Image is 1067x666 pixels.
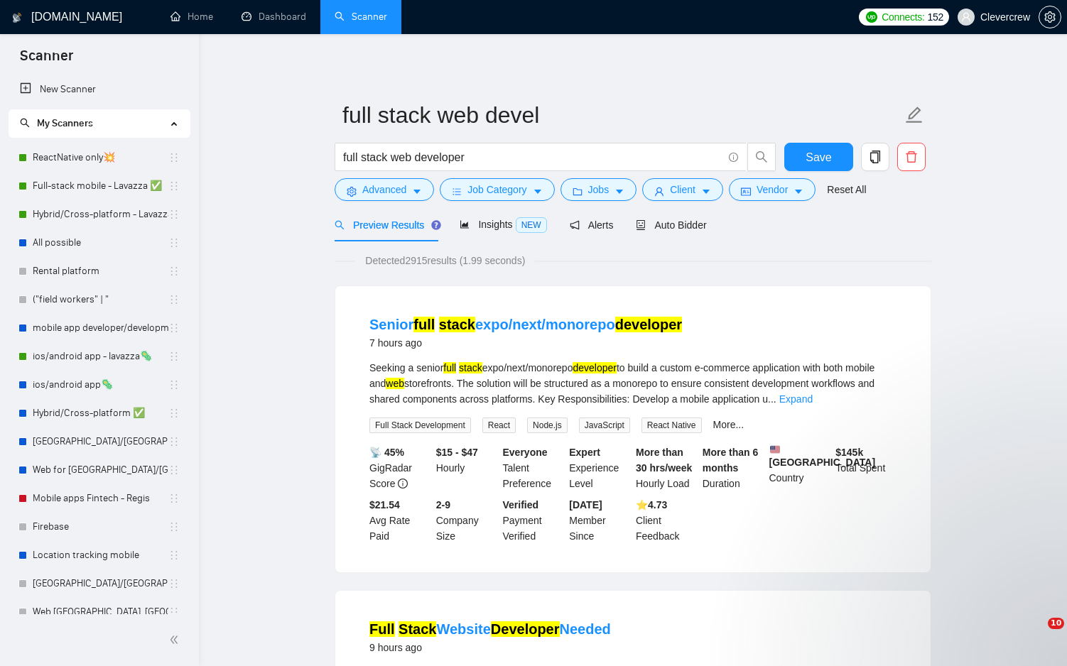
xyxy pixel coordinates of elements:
[9,257,190,285] li: Rental platform
[928,9,943,25] span: 152
[9,598,190,626] li: Web UAE, Qatar, Saudi
[806,148,831,166] span: Save
[452,186,462,197] span: bars
[636,499,667,511] b: ⭐️ 4.73
[369,317,682,332] a: Seniorfull stackexpo/next/monorepodeveloper
[579,417,630,433] span: JavaScript
[170,11,213,23] a: homeHome
[335,11,387,23] a: searchScanner
[168,237,180,249] span: holder
[614,186,624,197] span: caret-down
[9,45,85,75] span: Scanner
[33,484,168,513] a: Mobile apps Fintech - Regis
[835,447,863,458] b: $ 145k
[436,499,450,511] b: 2-9
[343,148,722,166] input: Search Freelance Jobs...
[33,456,168,484] a: Web for [GEOGRAPHIC_DATA]/[GEOGRAPHIC_DATA]
[570,219,614,231] span: Alerts
[500,497,567,544] div: Payment Verified
[1039,11,1061,23] span: setting
[1048,618,1064,629] span: 10
[168,294,180,305] span: holder
[570,220,580,230] span: notification
[460,219,546,230] span: Insights
[399,621,436,637] mark: Stack
[33,598,168,626] a: Web [GEOGRAPHIC_DATA], [GEOGRAPHIC_DATA], [GEOGRAPHIC_DATA]
[460,219,470,229] span: area-chart
[386,378,404,389] mark: web
[770,444,780,454] img: 🇺🇸
[168,379,180,391] span: holder
[516,217,547,233] span: NEW
[866,11,877,23] img: upwork-logo.png
[33,513,168,541] a: Firebase
[642,178,723,201] button: userClientcaret-down
[412,186,422,197] span: caret-down
[569,447,600,458] b: Expert
[20,117,93,129] span: My Scanners
[1019,618,1053,652] iframe: Intercom live chat
[566,444,633,491] div: Experience Level
[503,447,548,458] b: Everyone
[168,464,180,476] span: holder
[347,186,357,197] span: setting
[436,447,478,458] b: $15 - $47
[33,257,168,285] a: Rental platform
[533,186,543,197] span: caret-down
[168,152,180,163] span: holder
[779,393,813,405] a: Expand
[33,143,168,172] a: ReactNative only💥
[168,351,180,362] span: holder
[168,180,180,192] span: holder
[355,253,535,268] span: Detected 2915 results (1.99 seconds)
[862,151,889,163] span: copy
[9,172,190,200] li: Full-stack mobile - Lavazza ✅
[9,75,190,104] li: New Scanner
[9,456,190,484] li: Web for Sweden/Germany
[573,362,617,373] mark: developer
[767,444,833,491] div: Country
[168,493,180,504] span: holder
[33,200,168,229] a: Hybrid/Cross-platform - Lavazza ✅
[670,182,695,197] span: Client
[362,182,406,197] span: Advanced
[9,200,190,229] li: Hybrid/Cross-platform - Lavazza ✅
[440,178,554,201] button: barsJob Categorycaret-down
[398,479,408,488] span: info-circle
[713,419,744,430] a: More...
[9,569,190,598] li: UAE/Saudi/Quatar
[168,521,180,533] span: holder
[33,541,168,569] a: Location tracking mobile
[335,178,434,201] button: settingAdvancedcaret-down
[367,444,433,491] div: GigRadar Score
[369,639,611,656] div: 9 hours ago
[168,408,180,419] span: holder
[833,444,899,491] div: Total Spent
[433,497,500,544] div: Company Size
[747,143,776,171] button: search
[33,371,168,399] a: ios/android app🦠
[9,427,190,456] li: Sweden/Germany
[573,186,583,197] span: folder
[168,578,180,589] span: holder
[169,633,183,647] span: double-left
[37,117,93,129] span: My Scanners
[413,317,435,332] mark: full
[433,444,500,491] div: Hourly
[367,497,433,544] div: Avg Rate Paid
[527,417,568,433] span: Node.js
[769,444,876,468] b: [GEOGRAPHIC_DATA]
[20,75,178,104] a: New Scanner
[20,118,30,128] span: search
[33,172,168,200] a: Full-stack mobile - Lavazza ✅
[898,151,925,163] span: delete
[1039,11,1061,23] a: setting
[729,178,816,201] button: idcardVendorcaret-down
[794,186,803,197] span: caret-down
[430,219,443,231] div: Tooltip anchor
[9,229,190,257] li: All possible
[700,444,767,491] div: Duration
[168,322,180,334] span: holder
[615,317,682,332] mark: developer
[33,427,168,456] a: [GEOGRAPHIC_DATA]/[GEOGRAPHIC_DATA]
